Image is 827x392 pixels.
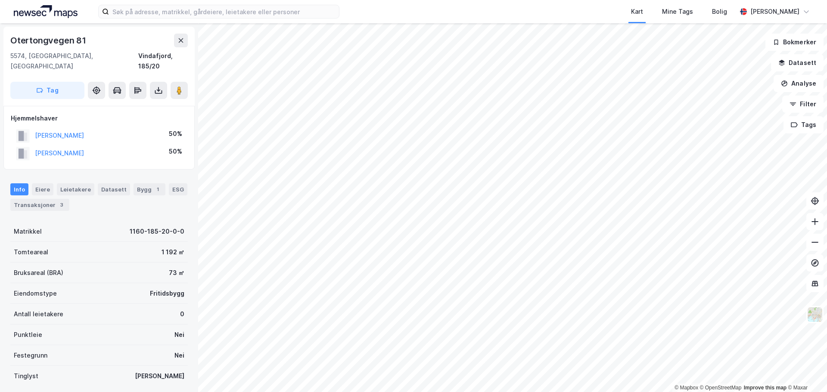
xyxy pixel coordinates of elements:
[14,330,42,340] div: Punktleie
[98,183,130,195] div: Datasett
[138,51,188,71] div: Vindafjord, 185/20
[774,75,824,92] button: Analyse
[153,185,162,194] div: 1
[14,268,63,278] div: Bruksareal (BRA)
[771,54,824,71] button: Datasett
[662,6,693,17] div: Mine Tags
[169,146,182,157] div: 50%
[14,247,48,257] div: Tomteareal
[712,6,727,17] div: Bolig
[150,288,184,299] div: Fritidsbygg
[14,288,57,299] div: Eiendomstype
[14,309,63,319] div: Antall leietakere
[109,5,339,18] input: Søk på adresse, matrikkel, gårdeiere, leietakere eller personer
[134,183,165,195] div: Bygg
[135,371,184,381] div: [PERSON_NAME]
[14,226,42,237] div: Matrikkel
[130,226,184,237] div: 1160-185-20-0-0
[807,306,823,323] img: Z
[57,183,94,195] div: Leietakere
[744,385,787,391] a: Improve this map
[782,96,824,113] button: Filter
[11,113,187,123] div: Hjemmelshaver
[57,201,66,209] div: 3
[765,34,824,51] button: Bokmerker
[700,385,742,391] a: OpenStreetMap
[784,351,827,392] iframe: Chat Widget
[169,268,184,278] div: 73 ㎡
[169,129,182,139] div: 50%
[169,183,187,195] div: ESG
[631,6,643,17] div: Kart
[10,199,69,211] div: Transaksjoner
[180,309,184,319] div: 0
[10,51,138,71] div: 5574, [GEOGRAPHIC_DATA], [GEOGRAPHIC_DATA]
[750,6,799,17] div: [PERSON_NAME]
[10,183,28,195] div: Info
[162,247,184,257] div: 1 192 ㎡
[14,350,47,361] div: Festegrunn
[14,371,38,381] div: Tinglyst
[32,183,53,195] div: Eiere
[783,116,824,133] button: Tags
[174,350,184,361] div: Nei
[14,5,78,18] img: logo.a4113a55bc3d86da70a041830d287a7e.svg
[10,34,88,47] div: Otertongvegen 81
[10,82,84,99] button: Tag
[784,351,827,392] div: Kontrollprogram for chat
[174,330,184,340] div: Nei
[675,385,698,391] a: Mapbox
